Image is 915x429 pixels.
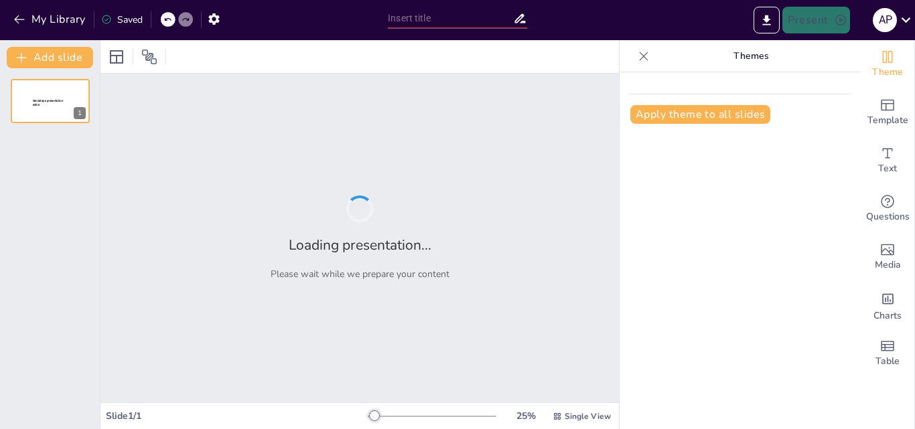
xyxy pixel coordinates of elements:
div: Get real-time input from your audience [861,185,914,233]
h2: Loading presentation... [289,236,431,254]
div: 1 [74,107,86,119]
div: Layout [106,46,127,68]
span: Questions [866,209,910,224]
div: Add images, graphics, shapes or video [861,233,914,281]
button: Export to PowerPoint [754,7,780,33]
div: Saved [101,13,143,26]
button: A P [873,7,897,33]
div: Change the overall theme [861,40,914,88]
span: Single View [565,411,611,422]
button: My Library [10,9,91,30]
div: 25 % [510,410,542,422]
button: Present [782,7,849,33]
span: Position [141,49,157,65]
p: Please wait while we prepare your content [271,268,449,280]
button: Apply theme to all slides [630,105,770,124]
button: Add slide [7,47,93,68]
div: A P [873,8,897,32]
div: Add a table [861,329,914,377]
span: Theme [872,65,903,80]
p: Themes [654,40,847,72]
input: Insert title [388,9,513,28]
span: Sendsteps presentation editor [33,99,63,106]
span: Text [878,161,897,176]
div: Add charts and graphs [861,281,914,329]
span: Template [867,113,908,128]
div: Slide 1 / 1 [106,410,368,422]
div: 1 [11,79,90,123]
div: Add text boxes [861,137,914,185]
div: Add ready made slides [861,88,914,137]
span: Table [875,354,900,369]
span: Media [875,258,901,272]
span: Charts [873,309,902,323]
